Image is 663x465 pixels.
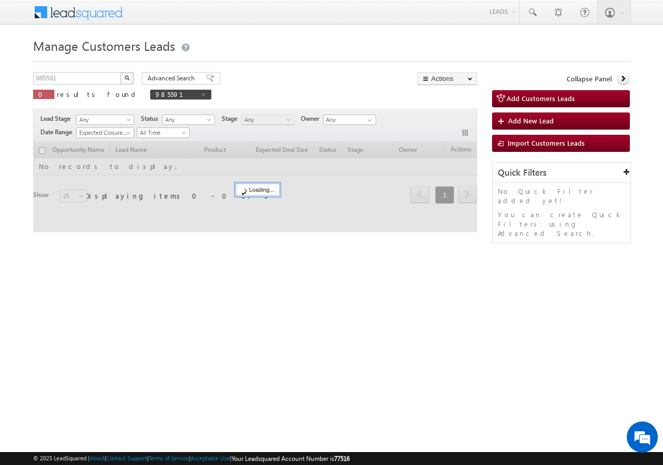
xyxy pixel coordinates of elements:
a: Terms of Service [149,455,189,461]
a: Acceptable Use [191,455,230,461]
p: You can create Quick Filters using Advanced Search. [498,210,625,238]
span: Collapse Panel [567,74,612,83]
span: All Time [137,128,186,137]
span: © 2025 LeadSquared | | | | | [33,454,350,463]
a: Any [241,115,294,125]
div: Quick Filters [493,163,630,183]
a: All Time [137,128,190,138]
span: Advanced Search [148,74,198,83]
span: Any [242,115,291,124]
button: Actions [417,72,477,85]
span: Stage [222,114,241,123]
span: 77516 [334,455,350,462]
p: No Quick Filter added yet! [498,187,625,205]
span: Add Customers Leads [507,94,575,103]
a: Expected Closure Date [76,128,134,138]
span: Any [163,115,212,124]
input: Type to Search [323,115,376,125]
span: Status [141,114,162,123]
a: Any [162,115,215,125]
a: Show All Items [362,115,375,125]
div: Loading... [236,184,280,196]
span: Add New Lead [508,116,554,125]
span: Your Leadsquared Account Number is [232,455,350,462]
span: Any [77,115,131,124]
span: 985591 [155,90,196,98]
a: Contact Support [106,455,147,461]
span: 0 [38,90,49,98]
span: Lead Stage [40,114,75,123]
span: Expected Closure Date [77,128,131,137]
a: Any [76,115,134,125]
img: Search [124,75,129,80]
span: results found [57,90,139,98]
a: About [90,455,105,461]
span: Owner [301,114,323,123]
span: Manage Customers Leads [33,37,175,54]
span: Import Customers Leads [508,138,585,147]
span: Date Range [40,128,76,137]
